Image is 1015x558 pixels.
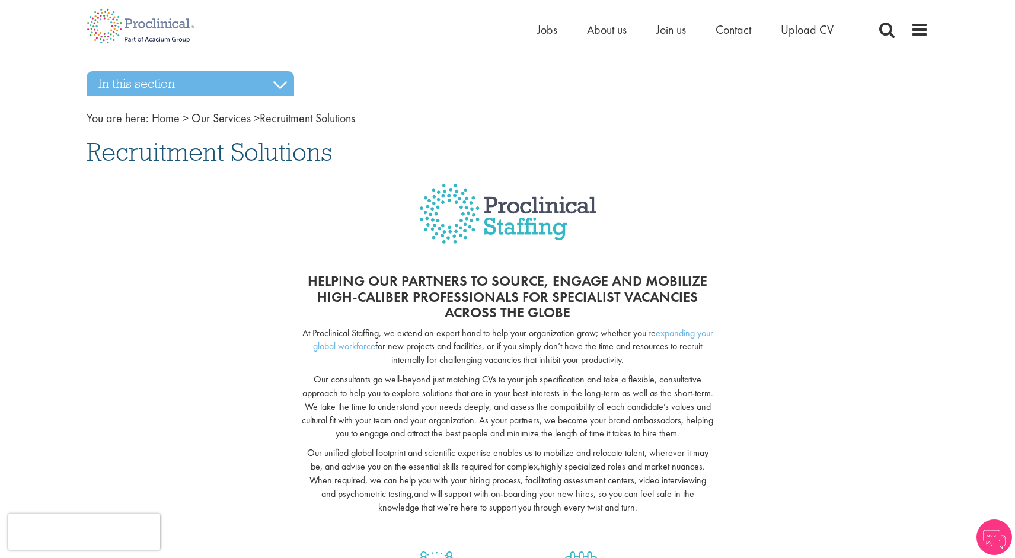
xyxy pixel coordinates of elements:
h2: Helping our partners to source, engage and mobilize high-caliber professionals for specialist vac... [302,273,714,320]
a: Jobs [537,22,557,37]
img: Proclinical Staffing [419,184,596,262]
a: breadcrumb link to Our Services [191,110,251,126]
a: About us [587,22,627,37]
a: Upload CV [781,22,834,37]
span: > [254,110,260,126]
p: Our unified global footprint and scientific expertise enables us to mobilize and relocate talent,... [302,447,714,514]
span: > [183,110,189,126]
a: breadcrumb link to Home [152,110,180,126]
span: Recruitment Solutions [152,110,355,126]
a: Join us [656,22,686,37]
a: expanding your global workforce [313,327,713,353]
img: Chatbot [976,519,1012,555]
p: At Proclinical Staffing, we extend an expert hand to help your organization grow; whether you're ... [302,327,714,368]
span: Recruitment Solutions [87,136,332,168]
a: Contact [716,22,751,37]
span: You are here: [87,110,149,126]
p: Our consultants go well-beyond just matching CVs to your job specification and take a flexible, c... [302,373,714,441]
h3: In this section [87,71,294,96]
iframe: reCAPTCHA [8,514,160,550]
